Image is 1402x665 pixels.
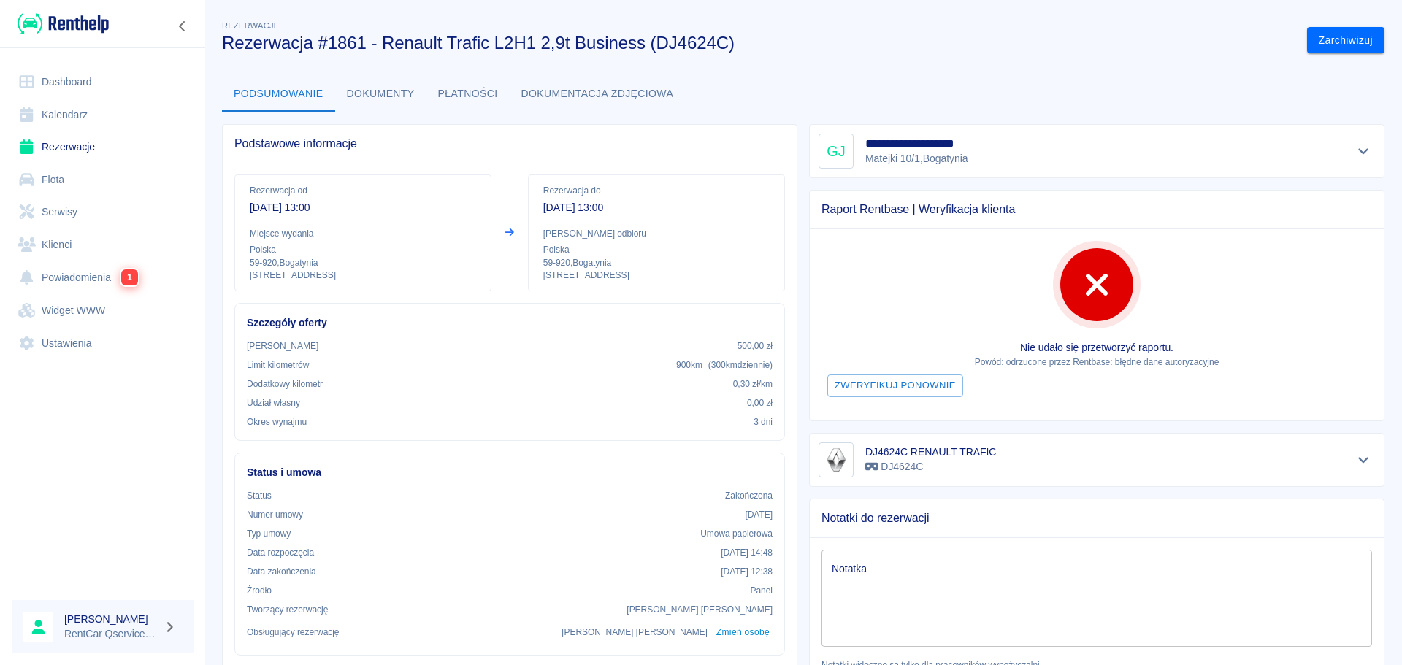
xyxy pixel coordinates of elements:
[721,565,773,578] p: [DATE] 12:38
[754,415,773,428] p: 3 dni
[12,164,194,196] a: Flota
[64,612,158,626] h6: [PERSON_NAME]
[543,200,770,215] p: [DATE] 13:00
[510,77,686,112] button: Dokumentacja zdjęciowa
[247,339,318,353] p: [PERSON_NAME]
[12,196,194,228] a: Serwisy
[738,339,773,353] p: 500,00 zł
[250,200,476,215] p: [DATE] 13:00
[234,137,785,151] span: Podstawowe informacje
[247,465,773,480] h6: Status i umowa
[247,415,307,428] p: Okres wynajmu
[12,327,194,360] a: Ustawienia
[700,527,773,540] p: Umowa papierowa
[250,243,476,256] p: Polska
[543,184,770,197] p: Rezerwacja do
[751,584,773,597] p: Panel
[627,603,773,616] p: [PERSON_NAME] [PERSON_NAME]
[18,12,109,36] img: Renthelp logo
[708,360,773,370] span: ( 300 km dziennie )
[543,269,770,282] p: [STREET_ADDRESS]
[250,256,476,269] p: 59-920 , Bogatynia
[172,17,194,36] button: Zwiń nawigację
[865,151,1013,166] p: Matejki 10/1 , Bogatynia
[745,508,773,521] p: [DATE]
[426,77,510,112] button: Płatności
[12,131,194,164] a: Rezerwacje
[335,77,426,112] button: Dokumenty
[865,459,996,474] p: DJ4624C
[250,227,476,240] p: Miejsce wydania
[64,626,158,642] p: RentCar Qservice Damar Parts
[247,377,323,391] p: Dodatkowy kilometr
[1352,450,1376,470] button: Pokaż szczegóły
[250,269,476,282] p: [STREET_ADDRESS]
[543,243,770,256] p: Polska
[247,546,314,559] p: Data rozpoczęcia
[247,527,291,540] p: Typ umowy
[222,77,335,112] button: Podsumowanie
[247,626,340,639] p: Obsługujący rezerwację
[247,315,773,331] h6: Szczegóły oferty
[676,358,773,372] p: 900 km
[827,374,963,397] button: Zweryfikuj ponownie
[1352,141,1376,161] button: Pokaż szczegóły
[250,184,476,197] p: Rezerwacja od
[247,584,272,597] p: Żrodło
[733,377,773,391] p: 0,30 zł /km
[247,565,316,578] p: Data zakończenia
[12,99,194,131] a: Kalendarz
[821,511,1372,526] span: Notatki do rezerwacji
[725,489,773,502] p: Zakończona
[821,355,1372,369] p: Powód: odrzucone przez Rentbase: błędne dane autoryzacyjne
[247,396,300,410] p: Udział własny
[247,508,303,521] p: Numer umowy
[747,396,773,410] p: 0,00 zł
[821,202,1372,217] span: Raport Rentbase | Weryfikacja klienta
[543,227,770,240] p: [PERSON_NAME] odbioru
[12,294,194,327] a: Widget WWW
[222,21,279,30] span: Rezerwacje
[121,269,138,285] span: 1
[247,603,328,616] p: Tworzący rezerwację
[865,445,996,459] h6: DJ4624C RENAULT TRAFIC
[12,228,194,261] a: Klienci
[819,134,854,169] div: GJ
[247,358,309,372] p: Limit kilometrów
[821,445,851,474] img: Image
[562,626,708,639] p: [PERSON_NAME] [PERSON_NAME]
[543,256,770,269] p: 59-920 , Bogatynia
[12,12,109,36] a: Renthelp logo
[821,340,1372,355] p: Nie udało się przetworzyć raportu.
[247,489,272,502] p: Status
[713,622,773,643] button: Zmień osobę
[222,33,1295,53] h3: Rezerwacja #1861 - Renault Trafic L2H1 2,9t Business (DJ4624C)
[12,261,194,294] a: Powiadomienia1
[1307,27,1384,54] button: Zarchiwizuj
[721,546,773,559] p: [DATE] 14:48
[12,66,194,99] a: Dashboard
